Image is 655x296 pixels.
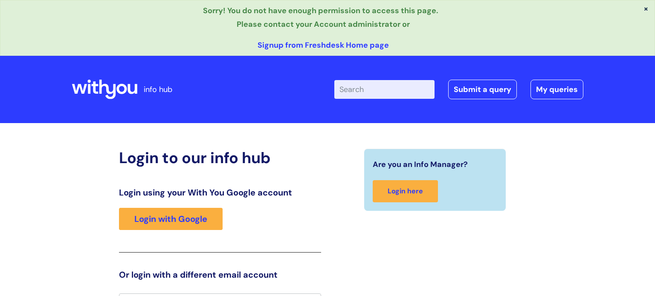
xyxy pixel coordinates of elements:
p: info hub [144,83,172,96]
a: Login here [373,180,438,203]
span: Are you an Info Manager? [373,158,468,171]
a: Signup from Freshdesk Home page [258,40,389,50]
p: Sorry! You do not have enough permission to access this page. Please contact your Account adminis... [6,4,640,32]
a: My queries [530,80,583,99]
h3: Login using your With You Google account [119,187,321,198]
a: Login with Google [119,208,223,230]
button: × [643,5,649,12]
h3: Or login with a different email account [119,270,321,280]
h2: Login to our info hub [119,149,321,167]
input: Search [334,80,435,99]
a: Submit a query [448,80,517,99]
